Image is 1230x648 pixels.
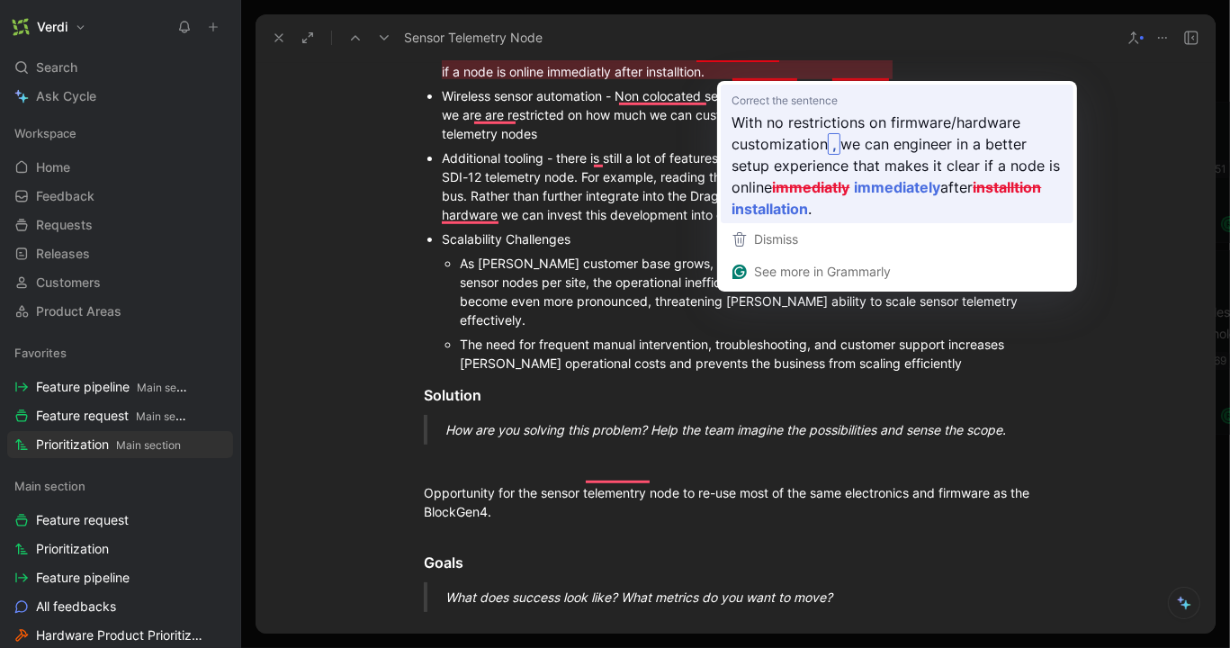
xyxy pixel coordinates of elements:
[442,86,1046,143] div: Wireless sensor automation - Non colocated sensor automation may be more challenging to develop i...
[14,124,76,142] span: Workspace
[36,569,130,587] span: Feature pipeline
[7,120,233,147] div: Workspace
[36,598,116,616] span: All feedbacks
[424,384,1046,406] div: Solution
[36,274,101,292] span: Customers
[445,588,1068,607] div: What does success look like? What metrics do you want to move?
[36,302,121,320] span: Product Areas
[7,240,233,267] a: Releases
[7,211,233,238] a: Requests
[7,298,233,325] a: Product Areas
[36,378,189,397] span: Feature pipeline
[36,626,209,644] span: Hardware Product Prioritization
[116,438,181,452] span: Main section
[7,472,233,499] div: Main section
[404,27,543,49] span: Sensor Telemetry Node
[36,216,93,234] span: Requests
[7,54,233,81] div: Search
[7,431,233,458] a: PrioritizationMain section
[12,18,30,36] img: Verdi
[442,229,1046,248] div: Scalability Challenges
[7,593,233,620] a: All feedbacks
[7,83,233,110] a: Ask Cycle
[7,183,233,210] a: Feedback
[137,381,202,394] span: Main section
[136,409,201,423] span: Main section
[460,254,1046,329] div: As [PERSON_NAME] customer base grows, with some customers now seeking to deploy dozens of sensor ...
[7,402,233,429] a: Feature requestMain section
[36,407,189,426] span: Feature request
[36,187,94,205] span: Feedback
[36,540,109,558] span: Prioritization
[7,373,233,400] a: Feature pipelineMain section
[36,511,129,529] span: Feature request
[424,552,1046,573] div: Goals
[36,245,90,263] span: Releases
[14,477,85,495] span: Main section
[7,507,233,534] a: Feature request
[7,14,91,40] button: VerdiVerdi
[7,154,233,181] a: Home
[460,335,1046,373] div: The need for frequent manual intervention, troubleshooting, and customer support increases [PERSO...
[14,344,67,362] span: Favorites
[445,420,1068,439] div: How are you solving this problem? Help the team imagine the possibilities and sense the scope.
[36,85,96,107] span: Ask Cycle
[7,339,233,366] div: Favorites
[36,158,70,176] span: Home
[7,564,233,591] a: Feature pipeline
[7,269,233,296] a: Customers
[424,483,1046,521] div: Opportunity for the sensor telementry node to re-use most of the same electronics and firmware as...
[36,57,77,78] span: Search
[442,148,1046,224] div: Additional tooling - there is still a lot of features/integration that we are not using/doing on ...
[37,19,67,35] h1: Verdi
[36,436,181,454] span: Prioritization
[7,535,233,562] a: Prioritization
